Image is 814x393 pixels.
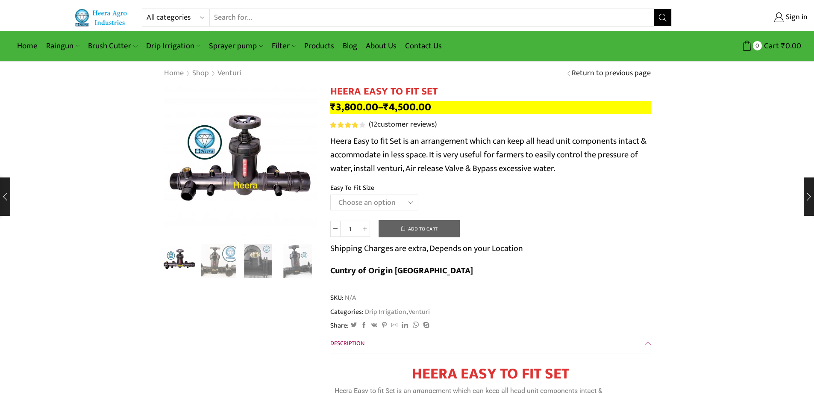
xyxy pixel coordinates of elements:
a: Return to previous page [572,68,651,79]
img: Heera Easy To Fit Set [162,242,197,278]
img: Heera Easy To Fit Set [164,86,317,239]
span: 12 [330,122,367,128]
button: Search button [654,9,671,26]
span: N/A [344,293,356,303]
a: Home [13,36,42,56]
a: Raingun [42,36,84,56]
nav: Breadcrumb [164,68,242,79]
input: Product quantity [341,221,360,237]
span: Rated out of 5 based on customer ratings [330,122,357,128]
span: ₹ [383,98,389,116]
bdi: 4,500.00 [383,98,431,116]
a: Filter [267,36,300,56]
a: Drip Irrigation [364,306,406,317]
a: Brush Cutter [84,36,141,56]
p: Shipping Charges are extra, Depends on your Location [330,242,523,255]
a: Contact Us [401,36,446,56]
a: Shop [192,68,209,79]
span: ₹ [781,39,785,53]
a: Sprayer pump [205,36,267,56]
span: Categories: , [330,307,430,317]
span: Cart [762,40,779,52]
input: Search for... [210,9,655,26]
h1: HEERA EASY TO FIT SET [335,365,646,383]
span: 0 [753,41,762,50]
a: Sign in [685,10,808,25]
li: 4 / 8 [280,244,315,278]
a: Drip Irrigation [142,36,205,56]
a: Description [330,333,651,354]
h1: HEERA EASY TO FIT SET [330,86,651,98]
button: Add to cart [379,220,460,237]
li: 1 / 8 [162,244,197,278]
li: 3 / 8 [241,244,276,278]
a: Venturi [217,68,242,79]
a: Products [300,36,338,56]
p: Heera Easy to fit Set is an arrangement which can keep all head unit components intact & accommod... [330,134,651,175]
a: Venturi [408,306,430,317]
div: 1 / 8 [164,86,317,239]
span: Share: [330,321,349,331]
a: (12customer reviews) [369,119,437,130]
a: IMG_1477 [201,244,236,279]
b: Cuntry of Origin [GEOGRAPHIC_DATA] [330,263,473,278]
div: Rated 3.83 out of 5 [330,122,365,128]
bdi: 0.00 [781,39,801,53]
a: 0 Cart ₹0.00 [680,38,801,54]
a: Blog [338,36,361,56]
a: IMG_1483 [280,244,315,279]
span: ₹ [330,98,336,116]
bdi: 3,800.00 [330,98,378,116]
p: – [330,101,651,114]
li: 2 / 8 [201,244,236,278]
span: Sign in [784,12,808,23]
span: Description [330,338,364,348]
span: 12 [370,118,377,131]
label: Easy To Fit Size [330,183,374,193]
a: About Us [361,36,401,56]
span: SKU: [330,293,651,303]
a: IMG_1482 [241,244,276,279]
a: Home [164,68,184,79]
